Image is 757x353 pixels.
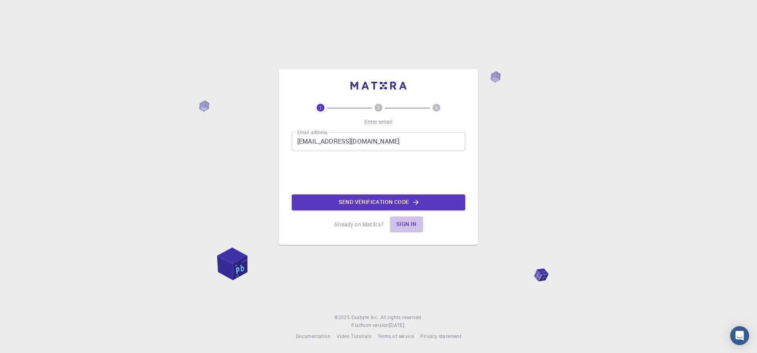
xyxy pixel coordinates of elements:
span: Documentation [296,333,330,339]
a: Privacy statement [420,332,461,340]
iframe: reCAPTCHA [319,157,438,188]
span: Terms of service [378,333,414,339]
a: Video Tutorials [337,332,371,340]
span: Privacy statement [420,333,461,339]
text: 1 [319,105,322,110]
text: 2 [377,105,380,110]
span: Video Tutorials [337,333,371,339]
span: All rights reserved. [380,314,423,321]
text: 3 [435,105,438,110]
label: Email address [297,129,327,136]
p: Enter email [364,118,393,126]
div: Open Intercom Messenger [730,326,749,345]
a: Terms of service [378,332,414,340]
a: [DATE]. [389,321,406,329]
span: © 2025 [334,314,351,321]
button: Send verification code [292,194,465,210]
span: [DATE] . [389,322,406,328]
span: Platform version [351,321,389,329]
span: Exabyte Inc. [351,314,379,320]
p: Already on Mat3ra? [334,220,384,228]
a: Documentation [296,332,330,340]
a: Exabyte Inc. [351,314,379,321]
button: Sign in [390,217,423,232]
